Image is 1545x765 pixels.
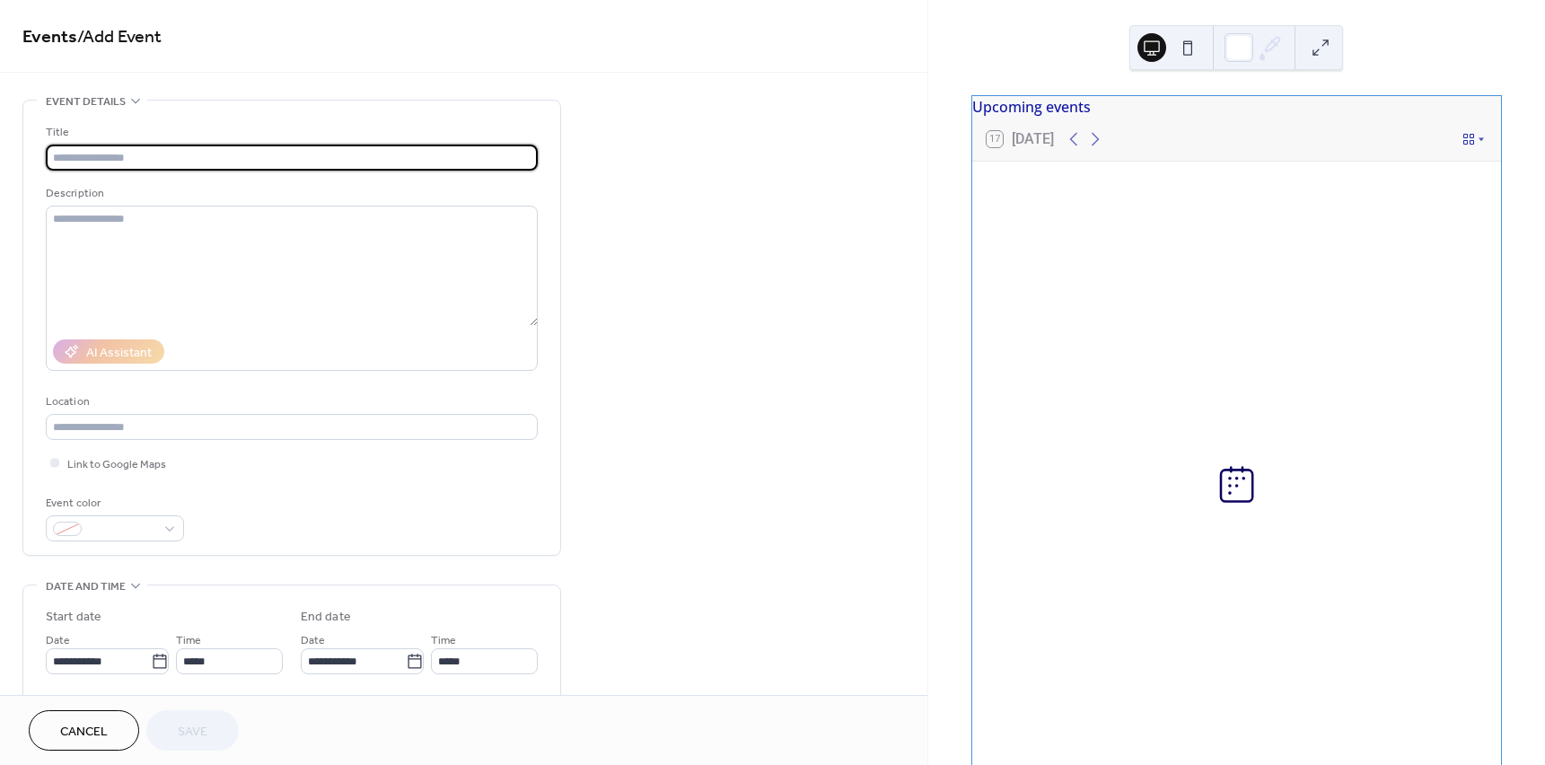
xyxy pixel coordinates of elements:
[29,710,139,751] button: Cancel
[46,392,534,411] div: Location
[46,631,70,650] span: Date
[46,577,126,596] span: Date and time
[60,723,108,742] span: Cancel
[77,20,162,55] span: / Add Event
[301,631,325,650] span: Date
[46,494,180,513] div: Event color
[301,608,351,627] div: End date
[176,631,201,650] span: Time
[22,20,77,55] a: Events
[67,455,166,474] span: Link to Google Maps
[972,96,1501,118] div: Upcoming events
[46,608,101,627] div: Start date
[431,631,456,650] span: Time
[46,123,534,142] div: Title
[46,184,534,203] div: Description
[46,92,126,111] span: Event details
